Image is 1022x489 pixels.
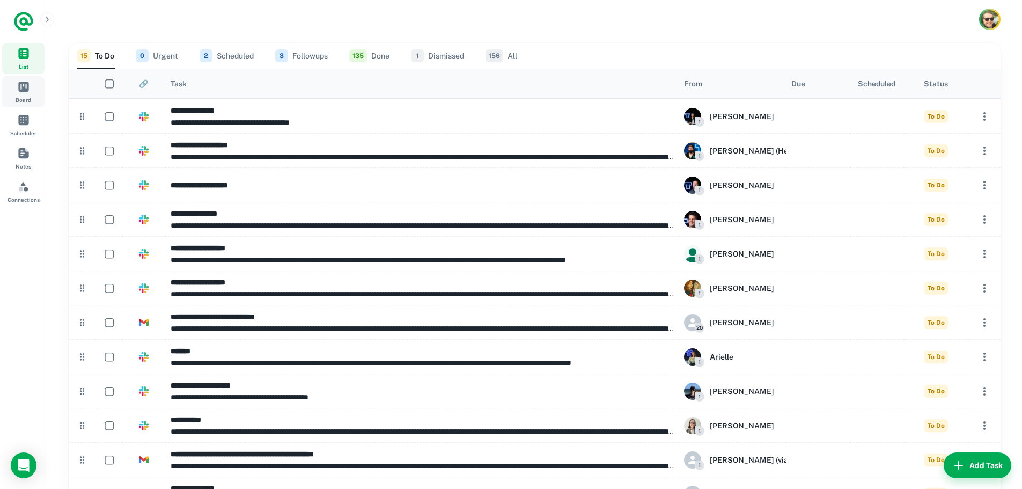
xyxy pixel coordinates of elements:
a: List [2,43,45,74]
span: To Do [924,316,948,329]
span: 3 [275,49,288,62]
span: 135 [349,49,367,62]
button: Account button [979,9,1001,30]
h6: [PERSON_NAME] [710,248,774,260]
div: Due [791,79,805,88]
span: To Do [924,454,948,466]
img: 8735815528868_8e93d6da050ccf016ced_72.png [684,280,701,297]
img: https://app.briefmatic.com/assets/integrations/slack.png [139,112,149,121]
img: https://app.briefmatic.com/assets/integrations/slack.png [139,146,149,156]
img: 3392844319573_78a9006b37603b51b26d_72.jpg [684,383,701,400]
span: 156 [486,49,503,62]
span: 1 [695,426,704,436]
div: Andrew Hannan [684,245,774,262]
div: Philip Chan (via Google Docs) [684,451,837,469]
span: 2 [200,49,212,62]
span: To Do [924,419,948,432]
img: https://app.briefmatic.com/assets/integrations/gmail.png [139,455,149,465]
div: Doria Katos [684,417,774,434]
img: https://app.briefmatic.com/assets/integrations/slack.png [139,249,149,259]
span: Connections [8,195,40,204]
h6: [PERSON_NAME] [710,214,774,225]
img: 7723456674023_cba75129120dac0835d9_72.jpg [684,108,701,125]
img: https://app.briefmatic.com/assets/integrations/gmail.png [139,318,149,327]
div: Ross Howard [684,211,774,228]
span: Board [16,96,31,104]
img: 8741606850468_81ca8bc7b039a0e02ec1_72.png [684,142,701,159]
a: Board [2,76,45,107]
h6: [PERSON_NAME] [710,179,774,191]
span: To Do [924,247,948,260]
h6: [PERSON_NAME] [710,385,774,397]
img: https://app.briefmatic.com/assets/integrations/slack.png [139,215,149,224]
div: Michael Steckler [684,108,774,125]
span: To Do [924,282,948,295]
img: https://app.briefmatic.com/assets/integrations/slack.png [139,352,149,362]
h6: [PERSON_NAME] [710,420,774,432]
button: To Do [77,43,114,69]
img: 7709911413328_3ff5b52583c4b0eadcfc_72.png [684,177,701,194]
button: All [486,43,517,69]
img: 7729012468373_eebf95000e65369c40f7_72.jpg [684,211,701,228]
span: To Do [924,179,948,192]
span: To Do [924,351,948,363]
button: Urgent [136,43,178,69]
img: https://app.briefmatic.com/assets/integrations/slack.png [139,283,149,293]
span: List [19,62,28,71]
button: Done [349,43,389,69]
span: To Do [924,385,948,398]
span: 1 [695,151,704,161]
span: To Do [924,213,948,226]
div: Scheduled [858,79,895,88]
h6: [PERSON_NAME] [710,111,774,122]
div: Karl Chaffey [684,177,774,194]
div: Cobi Emery [684,314,774,331]
span: 1 [695,392,704,402]
img: 19f584da56abc5d0ef56847ad426b9b3.jpg [684,245,701,262]
span: 1 [695,461,704,470]
a: Logo [13,11,34,32]
div: Arielle [684,348,733,366]
span: 1 [695,186,704,195]
h6: [PERSON_NAME] [710,282,774,294]
span: 1 [695,254,704,264]
button: Followups [275,43,328,69]
div: From [684,79,702,88]
button: Dismissed [411,43,464,69]
span: 1 [695,289,704,298]
button: Scheduled [200,43,254,69]
img: 8821892662563_ec21a45e795f13f1e626_72.jpg [684,417,701,434]
span: 1 [695,357,704,367]
span: 20 [695,323,704,333]
a: Connections [2,176,45,207]
span: To Do [924,110,948,123]
h6: [PERSON_NAME] [710,317,774,329]
button: Add Task [944,452,1011,478]
h6: Arielle [710,351,733,363]
span: 1 [411,49,424,62]
a: Scheduler [2,110,45,141]
div: Load Chat [11,452,36,478]
a: Notes [2,143,45,174]
img: Karl Chaffey [981,10,999,28]
img: https://app.briefmatic.com/assets/integrations/slack.png [139,386,149,396]
span: Notes [16,162,31,171]
h6: [PERSON_NAME] (He/Him) [710,145,808,157]
span: 15 [77,49,91,62]
div: Ming Chen [684,383,774,400]
span: 1 [695,220,704,230]
div: 🔗 [139,79,148,88]
span: Scheduler [10,129,36,137]
img: https://app.briefmatic.com/assets/integrations/slack.png [139,421,149,430]
img: 7821289833430_ae9af3405d6b62d06fd4_72.jpg [684,348,701,366]
span: 1 [695,117,704,127]
h6: [PERSON_NAME] (via Google Docs) [710,454,837,466]
div: Status [924,79,948,88]
span: To Do [924,144,948,157]
div: Alena Karpova [684,280,774,297]
img: https://app.briefmatic.com/assets/integrations/slack.png [139,180,149,190]
div: Mik Mcguckin (He/Him) [684,142,808,159]
div: Task [171,79,187,88]
span: 0 [136,49,149,62]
